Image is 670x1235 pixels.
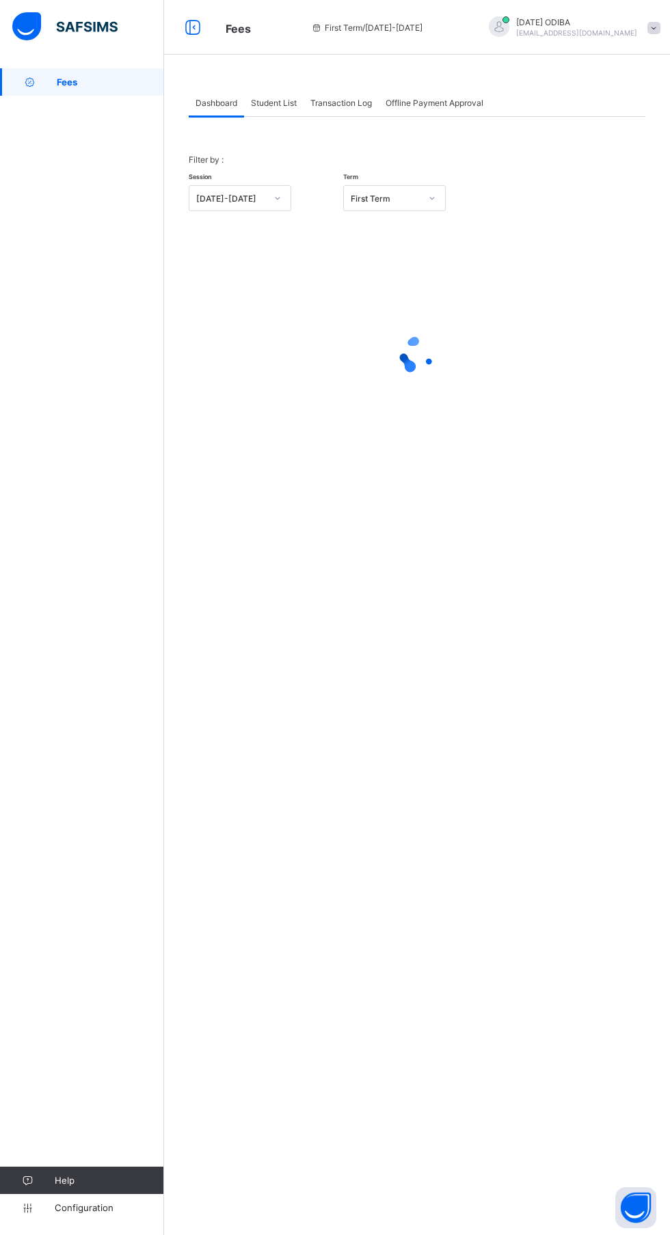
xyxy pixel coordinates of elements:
span: Fees [57,77,164,87]
span: Student List [251,98,297,108]
span: Session [189,173,211,180]
span: Dashboard [196,98,237,108]
img: safsims [12,12,118,41]
button: Open asap [615,1187,656,1228]
span: Term [343,173,358,180]
span: session/term information [311,23,423,33]
div: First Term [351,193,420,204]
span: Offline Payment Approval [386,98,483,108]
span: Transaction Log [310,98,372,108]
span: Fees [226,22,251,36]
div: FRIDAYODIBA [475,16,667,39]
span: [DATE] ODIBA [516,17,637,27]
span: Filter by : [189,154,224,165]
div: [DATE]-[DATE] [196,193,266,204]
span: Configuration [55,1202,163,1213]
span: Help [55,1175,163,1186]
span: [EMAIL_ADDRESS][DOMAIN_NAME] [516,29,637,37]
